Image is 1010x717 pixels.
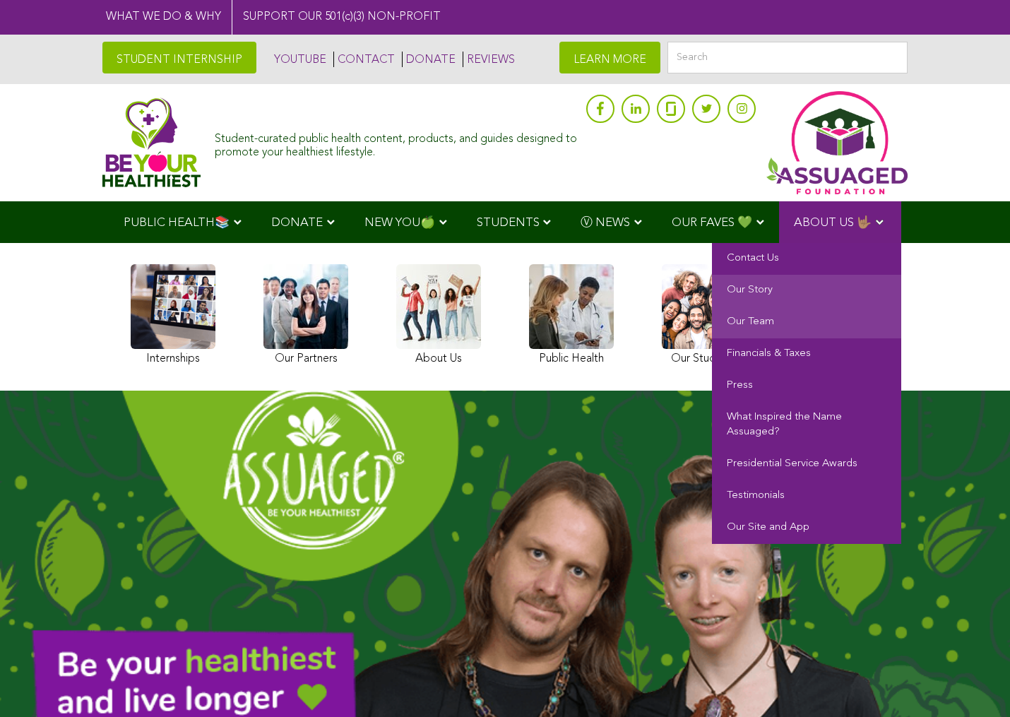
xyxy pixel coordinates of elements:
a: CONTACT [333,52,395,67]
span: PUBLIC HEALTH📚 [124,217,230,229]
a: REVIEWS [463,52,515,67]
input: Search [667,42,908,73]
a: Press [712,370,901,402]
span: STUDENTS [477,217,540,229]
img: glassdoor [666,102,676,116]
div: Navigation Menu [102,201,908,243]
span: Ⓥ NEWS [581,217,630,229]
span: ABOUT US 🤟🏽 [794,217,872,229]
a: YOUTUBE [271,52,326,67]
img: Assuaged [102,97,201,187]
div: Student-curated public health content, products, and guides designed to promote your healthiest l... [215,126,579,160]
a: Contact Us [712,243,901,275]
a: Testimonials [712,480,901,512]
img: Assuaged App [766,91,908,194]
a: Presidential Service Awards [712,449,901,480]
a: STUDENT INTERNSHIP [102,42,256,73]
a: LEARN MORE [559,42,660,73]
a: Our Story [712,275,901,307]
span: NEW YOU🍏 [364,217,435,229]
a: DONATE [402,52,456,67]
a: What Inspired the Name Assuaged? [712,402,901,449]
a: Financials & Taxes [712,338,901,370]
span: OUR FAVES 💚 [672,217,752,229]
a: Our Team [712,307,901,338]
a: Our Site and App [712,512,901,544]
iframe: Chat Widget [939,649,1010,717]
span: DONATE [271,217,323,229]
